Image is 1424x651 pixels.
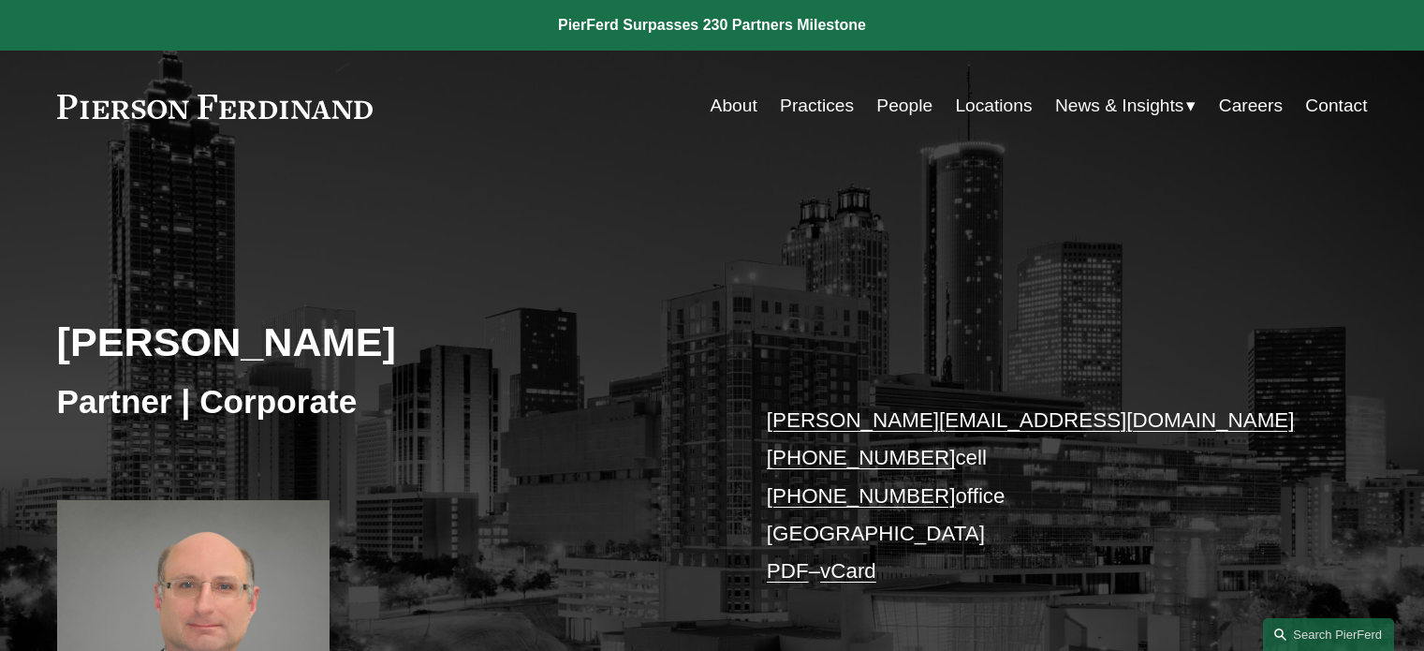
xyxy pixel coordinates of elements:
[1305,88,1367,124] a: Contact
[767,446,956,469] a: [PHONE_NUMBER]
[820,559,876,583] a: vCard
[57,318,712,366] h2: [PERSON_NAME]
[767,559,809,583] a: PDF
[780,88,854,124] a: Practices
[767,484,956,508] a: [PHONE_NUMBER]
[57,381,712,422] h3: Partner | Corporate
[767,408,1295,432] a: [PERSON_NAME][EMAIL_ADDRESS][DOMAIN_NAME]
[876,88,932,124] a: People
[1263,618,1394,651] a: Search this site
[711,88,757,124] a: About
[955,88,1032,124] a: Locations
[1055,90,1184,123] span: News & Insights
[767,402,1313,591] p: cell office [GEOGRAPHIC_DATA] –
[1219,88,1283,124] a: Careers
[1055,88,1196,124] a: folder dropdown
